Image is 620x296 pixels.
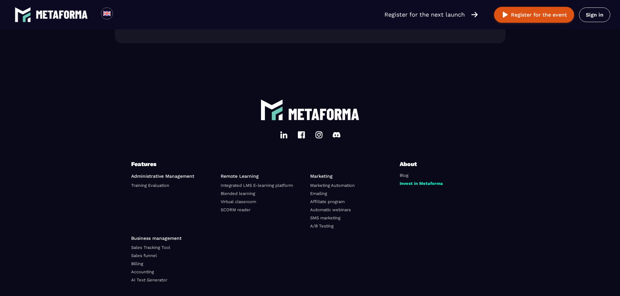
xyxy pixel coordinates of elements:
a: Invest in Metaforma [400,181,443,186]
a: Emailing [310,191,327,196]
a: Affiliate program [310,199,345,204]
img: logo [288,109,360,120]
img: instagram [315,131,323,139]
a: Billing [131,261,143,266]
a: Automatic webinars [310,207,351,212]
p: About [400,160,448,169]
img: arrow-right [471,11,478,18]
a: Integrated LMS E-learning platform [221,183,293,188]
a: Virtual classroom [221,199,256,204]
a: Sales funnel [131,253,157,258]
a: SMS marketing [310,215,340,220]
a: Marketing Automation [310,183,355,188]
img: logo [260,98,283,121]
img: discord [333,131,340,139]
a: A/B Testing [310,224,334,228]
img: linkedin [280,131,288,139]
img: facebook [297,131,305,139]
input: Search for option [118,11,123,19]
p: Register for the next launch [384,10,465,19]
a: Sales Tracking Tool [131,245,170,250]
a: Blog [400,173,408,178]
img: logo [36,10,88,19]
p: Business management [131,236,261,241]
p: Remote Learning [221,174,305,179]
img: en [103,9,111,18]
a: Blended learning [221,191,255,196]
p: Administrative Management [131,174,216,179]
a: Training Evaluation [131,183,169,188]
p: Features [131,160,400,169]
div: Search for option [113,7,129,22]
img: logo [15,6,31,23]
p: Marketing [310,174,395,179]
a: Sign in [579,7,610,22]
a: SCORM reader [221,207,251,212]
a: Accounting [131,269,154,274]
button: Register for the event [494,7,574,23]
img: play [501,11,509,19]
a: AI Text Generator [131,277,167,282]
